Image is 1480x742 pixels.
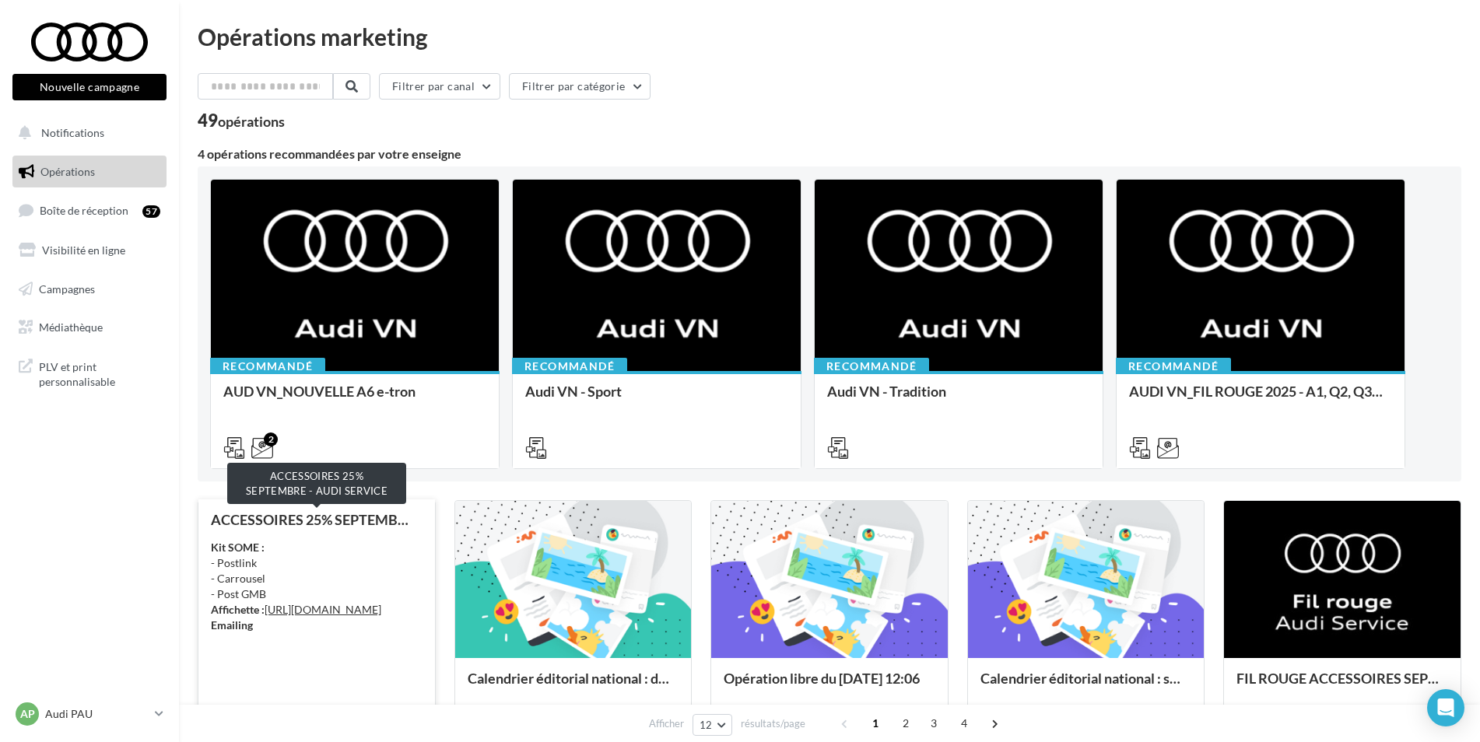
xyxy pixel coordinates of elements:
[1236,670,1448,702] div: FIL ROUGE ACCESSOIRES SEPTEMBRE - AUDI SERVICE
[9,273,170,306] a: Campagnes
[211,540,423,633] div: - Postlink - Carrousel - Post GMB
[211,512,423,527] div: ACCESSOIRES 25% SEPTEMBRE - AUDI SERVICE
[468,670,679,702] div: Calendrier éditorial national : du 02.09 au 09.09
[42,243,125,257] span: Visibilité en ligne
[39,320,103,334] span: Médiathèque
[210,358,325,375] div: Recommandé
[9,311,170,344] a: Médiathèque
[218,114,285,128] div: opérations
[512,358,627,375] div: Recommandé
[827,383,1090,415] div: Audi VN - Tradition
[741,716,805,731] span: résultats/page
[1129,383,1392,415] div: AUDI VN_FIL ROUGE 2025 - A1, Q2, Q3, Q5 et Q4 e-tron
[20,706,35,722] span: AP
[724,670,935,702] div: Opération libre du [DATE] 12:06
[1427,689,1464,726] div: Open Intercom Messenger
[893,711,918,736] span: 2
[264,432,278,446] div: 2
[39,282,95,295] span: Campagnes
[12,74,167,100] button: Nouvelle campagne
[649,716,684,731] span: Afficher
[952,711,977,736] span: 4
[9,156,170,188] a: Opérations
[142,205,160,218] div: 57
[1116,358,1231,375] div: Recommandé
[980,670,1192,702] div: Calendrier éditorial national : semaine du 25.08 au 31.08
[265,603,381,616] a: [URL][DOMAIN_NAME]
[198,112,285,129] div: 49
[9,117,163,149] button: Notifications
[198,25,1461,48] div: Opérations marketing
[921,711,946,736] span: 3
[509,73,651,100] button: Filtrer par catégorie
[9,194,170,227] a: Boîte de réception57
[9,234,170,267] a: Visibilité en ligne
[211,541,265,554] strong: Kit SOME :
[40,204,128,217] span: Boîte de réception
[379,73,500,100] button: Filtrer par canal
[40,165,95,178] span: Opérations
[211,603,265,616] strong: Affichette :
[227,463,406,504] div: ACCESSOIRES 25% SEPTEMBRE - AUDI SERVICE
[863,711,888,736] span: 1
[198,148,1461,160] div: 4 opérations recommandées par votre enseigne
[41,126,104,139] span: Notifications
[211,618,253,632] strong: Emailing
[700,719,713,731] span: 12
[39,356,160,390] span: PLV et print personnalisable
[693,714,732,736] button: 12
[525,383,788,415] div: Audi VN - Sport
[9,350,170,396] a: PLV et print personnalisable
[814,358,929,375] div: Recommandé
[45,706,149,722] p: Audi PAU
[12,699,167,729] a: AP Audi PAU
[223,383,486,415] div: AUD VN_NOUVELLE A6 e-tron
